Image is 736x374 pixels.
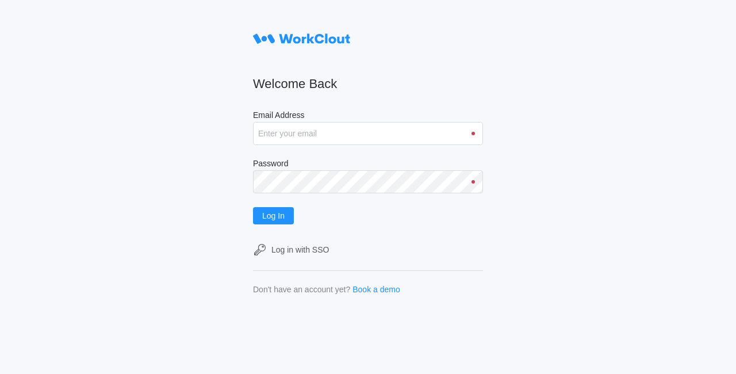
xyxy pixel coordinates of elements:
[253,122,483,145] input: Enter your email
[253,207,294,224] button: Log In
[262,212,285,220] span: Log In
[253,110,483,122] label: Email Address
[253,159,483,170] label: Password
[271,245,329,254] div: Log in with SSO
[352,285,400,294] a: Book a demo
[253,285,350,294] div: Don't have an account yet?
[253,243,483,257] a: Log in with SSO
[253,76,483,92] h2: Welcome Back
